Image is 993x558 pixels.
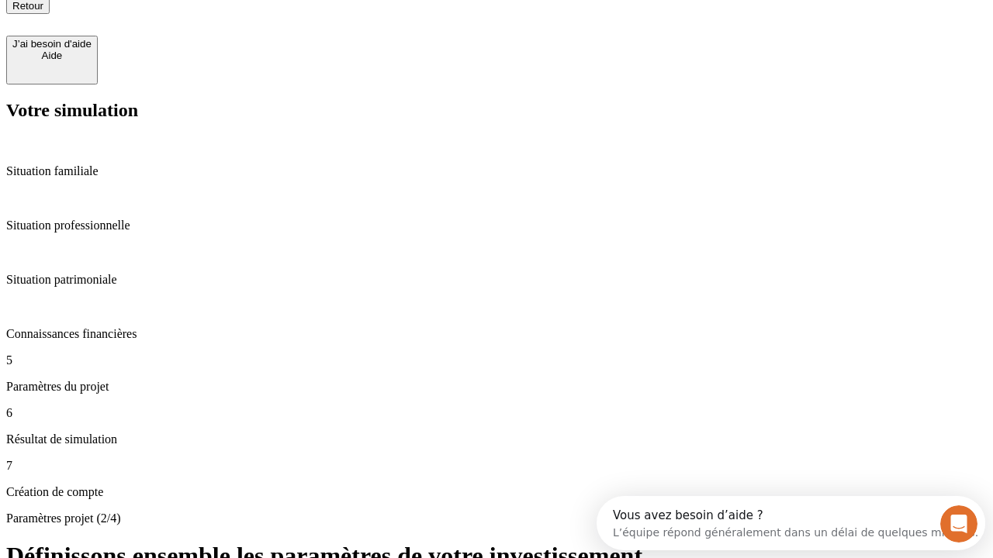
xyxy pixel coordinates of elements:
[6,100,987,121] h2: Votre simulation
[16,13,382,26] div: Vous avez besoin d’aide ?
[6,380,987,394] p: Paramètres du projet
[6,485,987,499] p: Création de compte
[6,219,987,232] p: Situation professionnelle
[597,496,985,550] iframe: Intercom live chat discovery launcher
[6,36,98,84] button: J’ai besoin d'aideAide
[940,505,977,542] iframe: Intercom live chat
[16,26,382,42] div: L’équipe répond généralement dans un délai de quelques minutes.
[12,38,92,50] div: J’ai besoin d'aide
[6,327,987,341] p: Connaissances financières
[6,406,987,420] p: 6
[6,273,987,287] p: Situation patrimoniale
[6,511,987,525] p: Paramètres projet (2/4)
[6,459,987,473] p: 7
[6,164,987,178] p: Situation familiale
[12,50,92,61] div: Aide
[6,353,987,367] p: 5
[6,6,427,49] div: Ouvrir le Messenger Intercom
[6,432,987,446] p: Résultat de simulation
